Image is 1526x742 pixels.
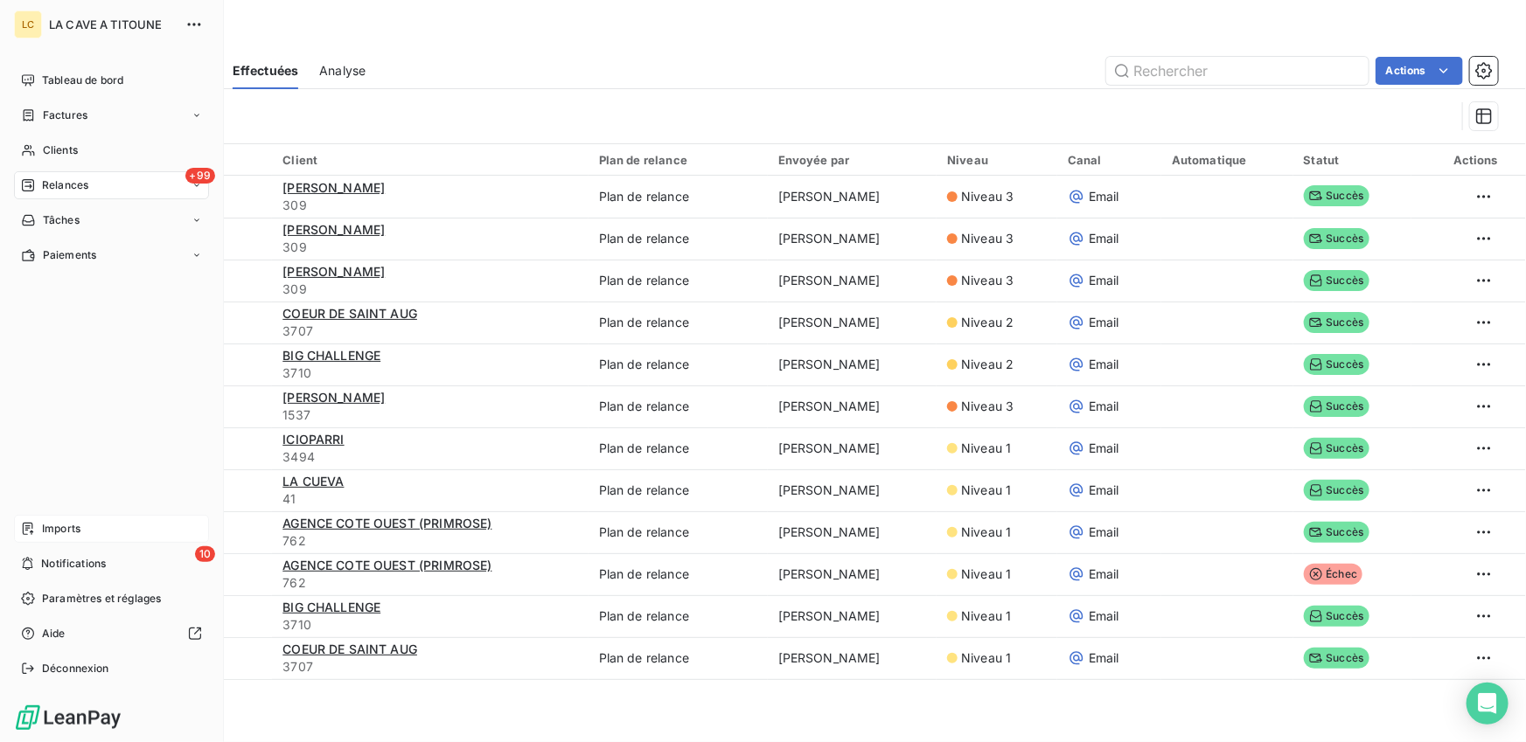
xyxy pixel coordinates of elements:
span: Niveau 1 [961,482,1011,499]
td: Plan de relance [589,343,768,385]
span: Succès [1304,648,1369,669]
a: +99Relances [14,171,209,199]
a: Paramètres et réglages [14,585,209,613]
td: Plan de relance [589,302,768,343]
span: Succès [1304,270,1369,291]
span: Imports [42,521,80,537]
span: AGENCE COTE OUEST (PRIMROSE) [282,516,491,530]
span: ICIOPARRI [282,432,344,447]
span: Analyse [319,62,366,80]
input: Rechercher [1106,57,1369,85]
span: LA CUEVA [282,474,344,489]
span: Niveau 1 [961,440,1011,457]
span: Succès [1304,606,1369,627]
span: Email [1089,230,1119,247]
span: [PERSON_NAME] [282,390,385,405]
a: Imports [14,515,209,543]
td: [PERSON_NAME] [768,553,937,595]
span: Succès [1304,438,1369,459]
span: 41 [282,490,577,508]
a: Tâches [14,206,209,234]
span: 309 [282,281,577,298]
span: Échec [1304,564,1363,585]
img: Logo LeanPay [14,704,122,732]
td: [PERSON_NAME] [768,637,937,679]
td: [PERSON_NAME] [768,260,937,302]
span: Aide [42,626,66,641]
td: [PERSON_NAME] [768,469,937,511]
div: Envoyée par [778,153,927,167]
td: Plan de relance [589,218,768,260]
span: Factures [43,107,87,123]
span: Notifications [41,556,106,572]
span: 3710 [282,364,577,382]
span: Effectuées [233,62,299,80]
a: Clients [14,136,209,164]
td: [PERSON_NAME] [768,511,937,553]
span: Tableau de bord [42,73,123,88]
span: Succès [1304,480,1369,501]
td: Plan de relance [589,595,768,637]
td: Plan de relance [589,469,768,511]
td: Plan de relance [589,637,768,679]
span: 309 [282,239,577,256]
span: Email [1089,482,1119,499]
span: [PERSON_NAME] [282,264,385,279]
td: [PERSON_NAME] [768,176,937,218]
span: Succès [1304,312,1369,333]
a: Paiements [14,241,209,269]
span: Niveau 3 [961,398,1014,415]
button: Actions [1376,57,1463,85]
span: 1537 [282,406,577,424]
span: Succès [1304,354,1369,375]
td: [PERSON_NAME] [768,385,937,427]
span: Succès [1304,522,1369,543]
span: Email [1089,649,1119,667]
div: Canal [1068,153,1151,167]
span: 3707 [282,322,577,340]
span: Déconnexion [42,661,109,676]
span: COEUR DE SAINT AUG [282,306,417,321]
span: 10 [195,546,215,562]
td: Plan de relance [589,511,768,553]
span: Clients [43,142,78,158]
span: BIG CHALLENGE [282,600,380,614]
span: 309 [282,197,577,214]
span: Paramètres et réglages [42,591,161,607]
td: Plan de relance [589,427,768,469]
div: LC [14,10,42,38]
span: Niveau 1 [961,649,1011,667]
span: Relances [42,177,88,193]
span: [PERSON_NAME] [282,222,385,237]
div: Niveau [947,153,1047,167]
span: Niveau 1 [961,607,1011,625]
span: Niveau 1 [961,565,1011,583]
td: [PERSON_NAME] [768,302,937,343]
div: Plan de relance [599,153,757,167]
span: Niveau 2 [961,356,1014,373]
span: Niveau 3 [961,230,1014,247]
span: 3710 [282,616,577,634]
span: Paiements [43,247,96,263]
span: Email [1089,314,1119,331]
span: Niveau 1 [961,524,1011,541]
span: 3494 [282,448,577,466]
span: Email [1089,440,1119,457]
td: [PERSON_NAME] [768,427,937,469]
span: Succès [1304,228,1369,249]
td: Plan de relance [589,176,768,218]
span: Email [1089,565,1119,583]
span: Tâches [43,212,80,228]
span: BIG CHALLENGE [282,348,380,363]
td: Plan de relance [589,553,768,595]
span: Succès [1304,185,1369,206]
span: Email [1089,272,1119,289]
span: LA CAVE A TITOUNE [49,17,175,31]
span: Niveau 3 [961,188,1014,205]
td: Plan de relance [589,385,768,427]
div: Statut [1304,153,1402,167]
a: Aide [14,620,209,648]
div: Actions [1422,153,1498,167]
div: Automatique [1172,153,1283,167]
span: Email [1089,524,1119,541]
